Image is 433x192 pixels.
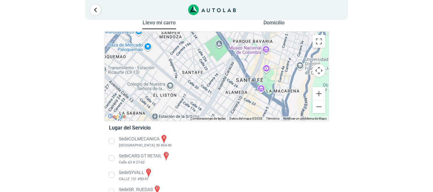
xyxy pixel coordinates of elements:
button: Combinaciones de teclas [190,116,226,121]
button: Ampliar [312,87,325,100]
a: Abre esta zona en Google Maps (se abre en una nueva ventana) [106,113,128,121]
h5: Lugar del Servicio [109,125,324,131]
button: Domicilio [257,20,291,29]
span: Datos del mapa ©2025 [229,117,262,120]
a: Link al sitio de autolab [188,6,236,13]
a: Ir al paso anterior [90,5,101,15]
button: Reducir [312,100,325,113]
button: Llevo mi carro [142,20,176,29]
img: Google [106,113,128,121]
a: Notificar un problema de Maps [283,117,327,120]
button: Controles de visualización del mapa [312,64,325,77]
button: Cambiar a la vista en pantalla completa [312,35,325,48]
a: Términos (se abre en una nueva pestaña) [266,117,279,120]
